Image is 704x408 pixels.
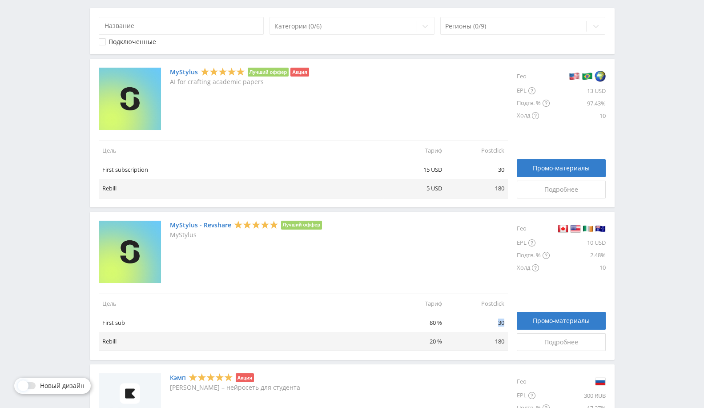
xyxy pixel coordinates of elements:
[170,374,186,381] a: Кэмп
[517,68,550,85] div: Гео
[170,384,300,391] p: [PERSON_NAME] – нейросеть для студента
[99,68,161,130] img: MyStylus
[201,67,245,77] div: 5 Stars
[517,237,550,249] div: EPL
[446,141,508,160] td: Postclick
[550,389,606,402] div: 300 RUB
[517,249,550,262] div: Подтв. %
[383,179,446,198] td: 5 USD
[99,17,264,35] input: Название
[170,222,231,229] a: MyStylus - Revshare
[99,179,383,198] td: Rebill
[550,237,606,249] div: 10 USD
[533,165,590,172] span: Промо-материалы
[290,68,309,77] li: Акция
[170,231,322,238] p: MyStylus
[170,78,309,85] p: AI for crafting academic papers
[517,97,550,109] div: Подтв. %
[99,141,383,160] td: Цель
[517,85,550,97] div: EPL
[517,159,606,177] a: Промо-материалы
[383,313,446,332] td: 80 %
[446,332,508,351] td: 180
[446,179,508,198] td: 180
[281,221,322,230] li: Лучший оффер
[517,221,550,237] div: Гео
[383,332,446,351] td: 20 %
[517,109,550,122] div: Холд
[383,160,446,179] td: 15 USD
[99,313,383,332] td: First sub
[40,382,84,389] span: Новый дизайн
[383,141,446,160] td: Тариф
[550,249,606,262] div: 2.48%
[517,389,550,402] div: EPL
[248,68,289,77] li: Лучший оффер
[446,294,508,313] td: Postclick
[170,69,198,76] a: MyStylus
[550,85,606,97] div: 13 USD
[544,186,578,193] span: Подробнее
[189,373,233,382] div: 5 Stars
[550,109,606,122] div: 10
[533,317,590,324] span: Промо-материалы
[99,294,383,313] td: Цель
[236,373,254,382] li: Акция
[517,262,550,274] div: Холд
[550,262,606,274] div: 10
[517,373,550,389] div: Гео
[517,312,606,330] a: Промо-материалы
[446,160,508,179] td: 30
[99,160,383,179] td: First subscription
[99,332,383,351] td: Rebill
[517,333,606,351] a: Подробнее
[99,221,161,283] img: MyStylus - Revshare
[446,313,508,332] td: 30
[550,97,606,109] div: 97.43%
[517,181,606,198] a: Подробнее
[383,294,446,313] td: Тариф
[544,339,578,346] span: Подробнее
[109,38,156,45] div: Подключенные
[234,220,278,229] div: 5 Stars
